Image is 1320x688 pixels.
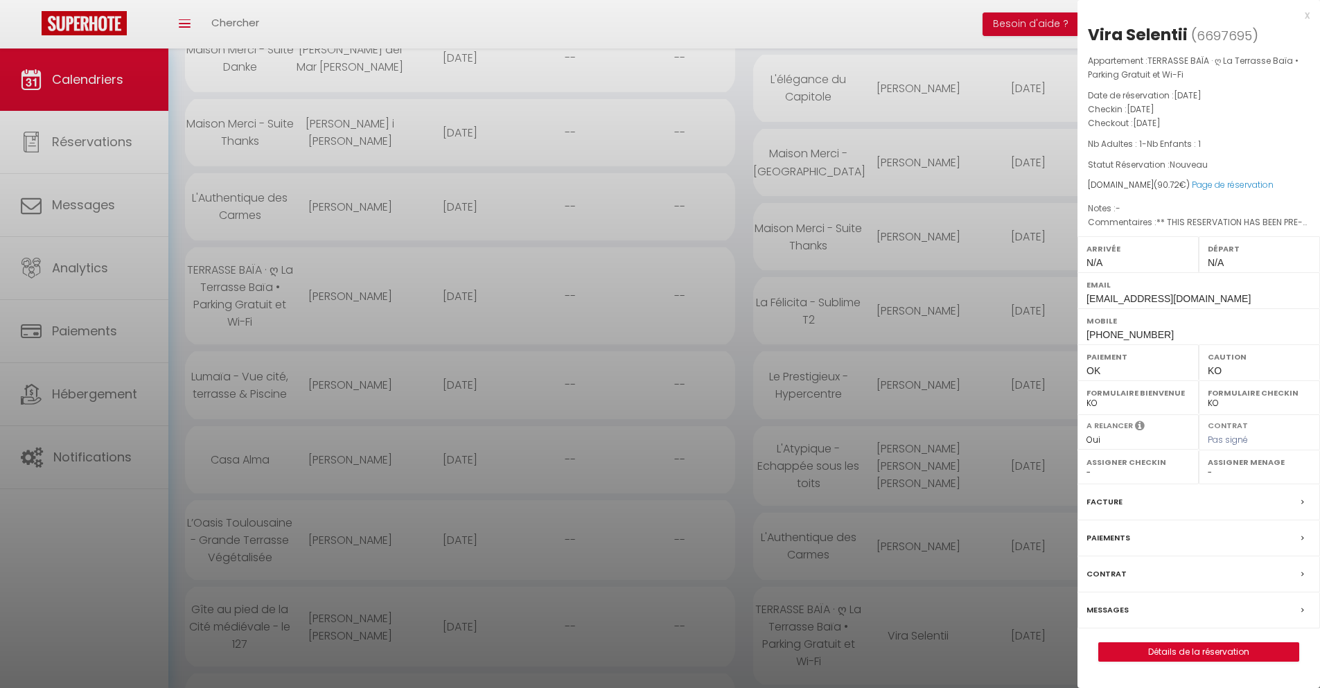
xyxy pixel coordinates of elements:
span: Nb Enfants : 1 [1147,138,1201,150]
p: Appartement : [1088,54,1310,82]
a: Détails de la réservation [1099,643,1299,661]
span: 90.72 [1157,179,1179,191]
span: [DATE] [1174,89,1202,101]
span: [EMAIL_ADDRESS][DOMAIN_NAME] [1086,293,1251,304]
label: Paiement [1086,350,1190,364]
label: A relancer [1086,420,1133,432]
label: Mobile [1086,314,1311,328]
span: ( €) [1154,179,1190,191]
span: N/A [1086,257,1102,268]
span: KO [1208,365,1222,376]
p: Checkout : [1088,116,1310,130]
label: Assigner Menage [1208,455,1311,469]
span: ( ) [1191,26,1258,45]
a: Page de réservation [1192,179,1274,191]
label: Facture [1086,495,1123,509]
div: Vira Selentii [1088,24,1188,46]
label: Messages [1086,603,1129,617]
label: Caution [1208,350,1311,364]
label: Contrat [1086,567,1127,581]
span: [PHONE_NUMBER] [1086,329,1174,340]
i: Sélectionner OUI si vous souhaiter envoyer les séquences de messages post-checkout [1135,420,1145,435]
div: [DOMAIN_NAME] [1088,179,1310,192]
span: [DATE] [1127,103,1154,115]
span: [DATE] [1133,117,1161,129]
span: Nb Adultes : 1 [1088,138,1142,150]
label: Départ [1208,242,1311,256]
label: Formulaire Checkin [1208,386,1311,400]
label: Arrivée [1086,242,1190,256]
span: N/A [1208,257,1224,268]
div: x [1077,7,1310,24]
p: Commentaires : [1088,215,1310,229]
span: TERRASSE BAÏA · ღ La Terrasse Baïa • Parking Gratuit et Wi-Fi [1088,55,1299,80]
label: Email [1086,278,1311,292]
span: 6697695 [1197,27,1252,44]
p: Statut Réservation : [1088,158,1310,172]
label: Formulaire Bienvenue [1086,386,1190,400]
label: Paiements [1086,531,1130,545]
p: - [1088,137,1310,151]
button: Ouvrir le widget de chat LiveChat [11,6,53,47]
button: Détails de la réservation [1098,642,1299,662]
label: Contrat [1208,420,1248,429]
span: OK [1086,365,1100,376]
span: Nouveau [1170,159,1208,170]
p: Date de réservation : [1088,89,1310,103]
span: Pas signé [1208,434,1248,446]
label: Assigner Checkin [1086,455,1190,469]
p: Checkin : [1088,103,1310,116]
p: Notes : [1088,202,1310,215]
span: - [1116,202,1120,214]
